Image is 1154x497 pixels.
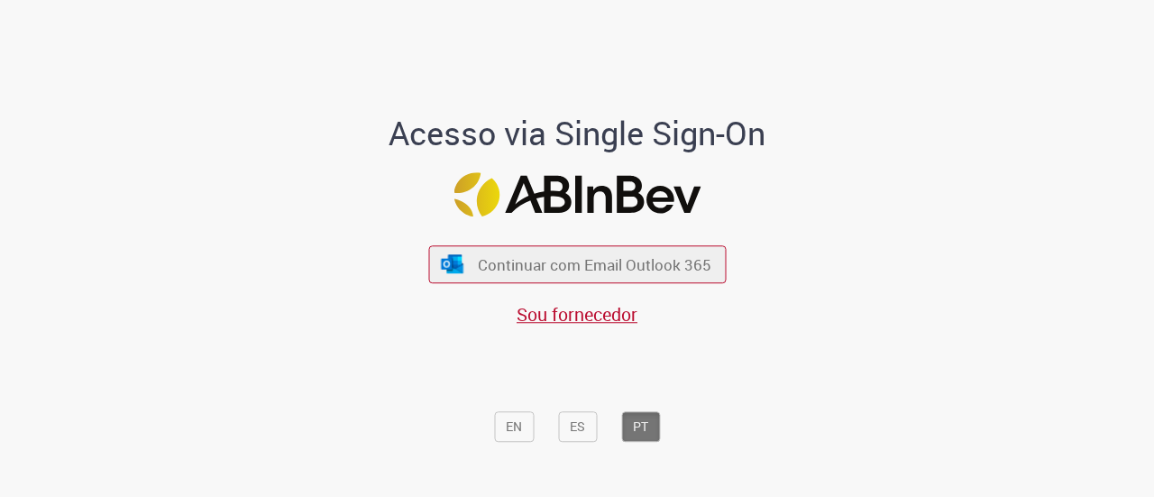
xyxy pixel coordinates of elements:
h1: Acesso via Single Sign-On [327,115,828,152]
img: ícone Azure/Microsoft 360 [440,254,465,273]
button: ícone Azure/Microsoft 360 Continuar com Email Outlook 365 [428,246,726,283]
button: EN [494,411,534,442]
span: Continuar com Email Outlook 365 [478,254,711,275]
button: ES [558,411,597,442]
a: Sou fornecedor [517,302,637,327]
img: Logo ABInBev [453,172,701,216]
button: PT [621,411,660,442]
